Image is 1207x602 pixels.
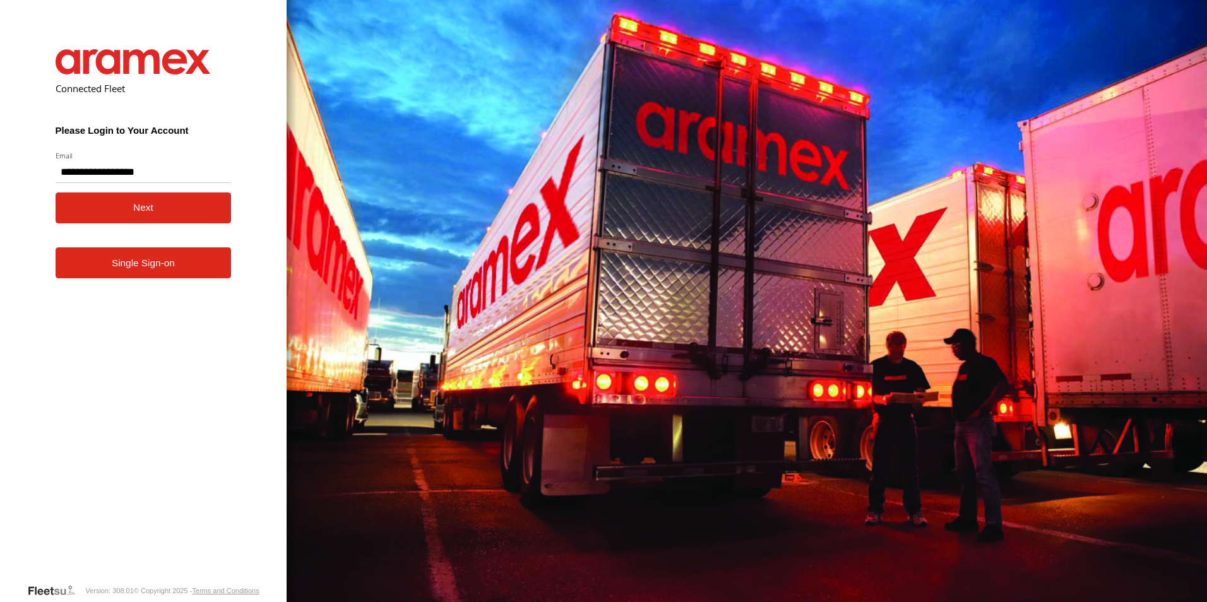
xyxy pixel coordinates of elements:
[56,49,211,74] img: Aramex
[56,82,232,95] h2: Connected Fleet
[134,587,259,594] div: © Copyright 2025 -
[56,151,232,160] label: Email
[192,587,259,594] a: Terms and Conditions
[56,247,232,278] a: Single Sign-on
[27,584,85,597] a: Visit our Website
[56,125,232,136] h3: Please Login to Your Account
[85,587,133,594] div: Version: 308.01
[56,192,232,223] button: Next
